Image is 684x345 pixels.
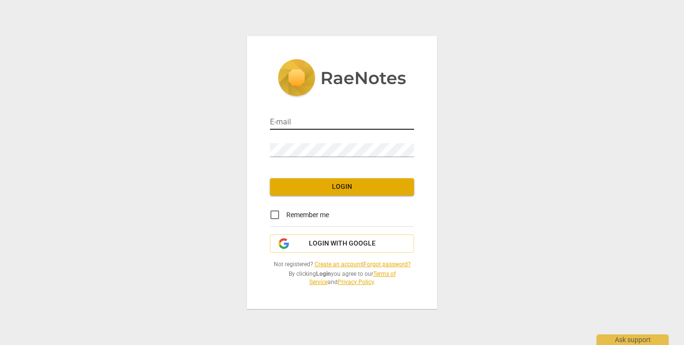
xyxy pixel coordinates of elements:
[309,239,376,248] span: Login with Google
[270,270,414,286] span: By clicking you agree to our and .
[364,261,411,268] a: Forgot password?
[270,234,414,253] button: Login with Google
[270,260,414,269] span: Not registered? |
[338,279,374,285] a: Privacy Policy
[315,261,362,268] a: Create an account
[270,178,414,196] button: Login
[597,334,669,345] div: Ask support
[316,271,331,277] b: Login
[286,210,329,220] span: Remember me
[309,271,396,285] a: Terms of Service
[278,182,406,192] span: Login
[278,59,406,99] img: 5ac2273c67554f335776073100b6d88f.svg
